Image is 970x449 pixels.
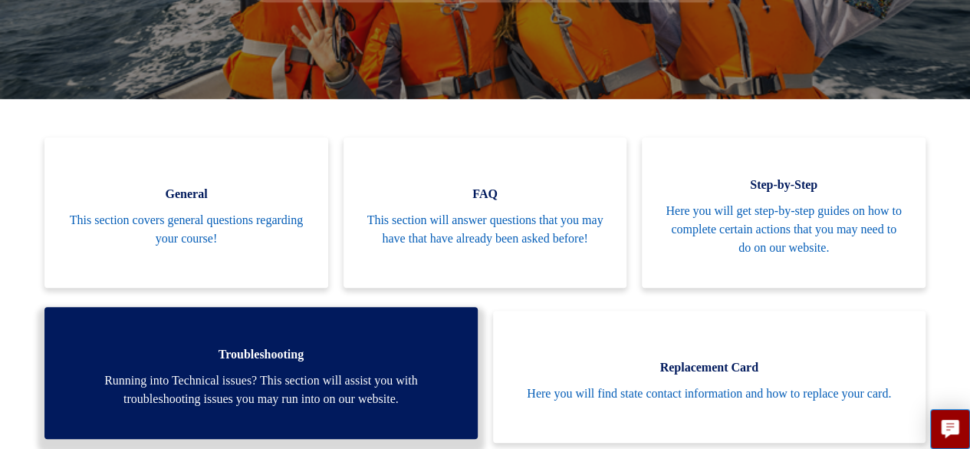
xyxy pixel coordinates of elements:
a: Replacement Card Here you will find state contact information and how to replace your card. [493,311,926,443]
span: This section covers general questions regarding your course! [67,211,305,248]
span: Step-by-Step [665,176,903,194]
a: FAQ This section will answer questions that you may have that have already been asked before! [344,137,627,288]
span: Troubleshooting [67,345,454,364]
span: Running into Technical issues? This section will assist you with troubleshooting issues you may r... [67,371,454,408]
a: General This section covers general questions regarding your course! [44,137,328,288]
button: Live chat [930,409,970,449]
span: General [67,185,305,203]
span: Replacement Card [516,358,903,377]
span: Here you will get step-by-step guides on how to complete certain actions that you may need to do ... [665,202,903,257]
span: Here you will find state contact information and how to replace your card. [516,385,903,403]
a: Troubleshooting Running into Technical issues? This section will assist you with troubleshooting ... [44,307,477,439]
span: This section will answer questions that you may have that have already been asked before! [367,211,604,248]
a: Step-by-Step Here you will get step-by-step guides on how to complete certain actions that you ma... [642,137,926,288]
span: FAQ [367,185,604,203]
